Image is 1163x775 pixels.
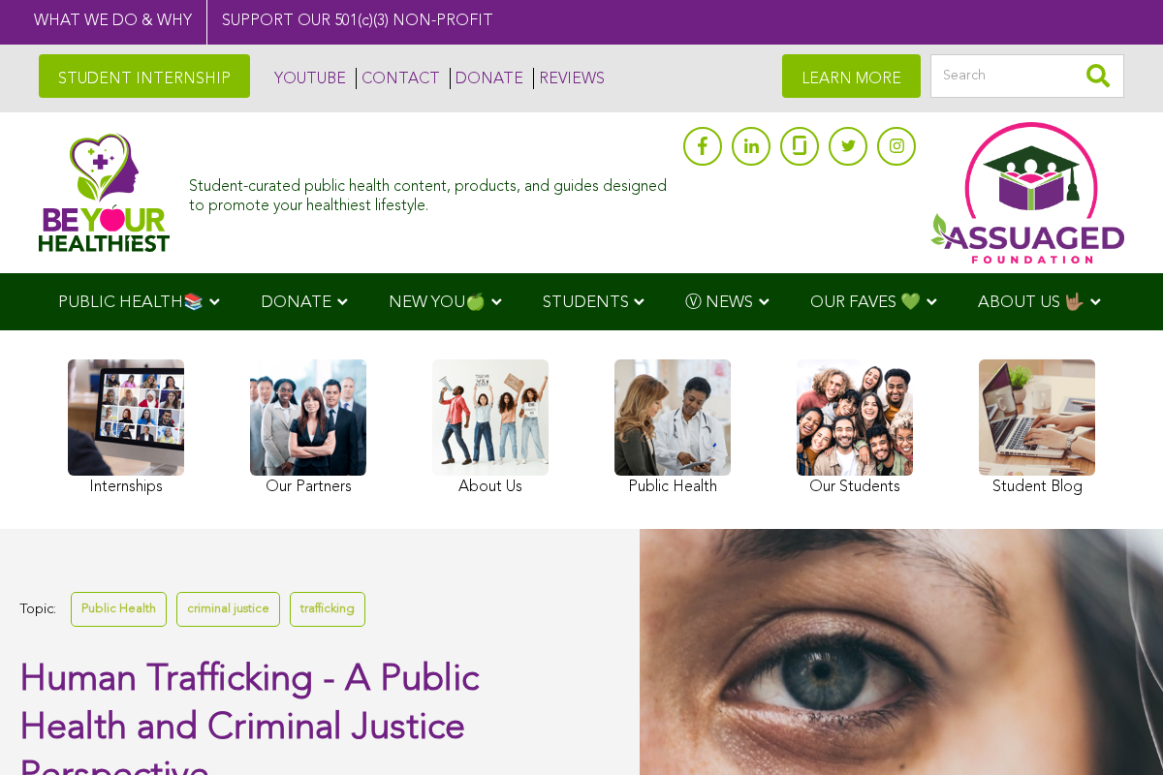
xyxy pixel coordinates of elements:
[29,273,1134,330] div: Navigation Menu
[58,294,204,311] span: PUBLIC HEALTH📚
[39,133,170,252] img: Assuaged
[389,294,486,311] span: NEW YOU🍏
[269,68,346,89] a: YOUTUBE
[290,592,365,626] a: trafficking
[685,294,753,311] span: Ⓥ NEWS
[810,294,921,311] span: OUR FAVES 💚
[176,592,280,626] a: criminal justice
[533,68,605,89] a: REVIEWS
[978,294,1084,311] span: ABOUT US 🤟🏽
[39,54,250,98] a: STUDENT INTERNSHIP
[189,169,674,215] div: Student-curated public health content, products, and guides designed to promote your healthiest l...
[19,597,56,623] span: Topic:
[543,294,629,311] span: STUDENTS
[356,68,440,89] a: CONTACT
[793,136,806,155] img: glassdoor
[1066,682,1163,775] iframe: Chat Widget
[782,54,921,98] a: LEARN MORE
[450,68,523,89] a: DONATE
[930,122,1124,263] img: Assuaged App
[261,294,331,311] span: DONATE
[71,592,167,626] a: Public Health
[930,54,1124,98] input: Search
